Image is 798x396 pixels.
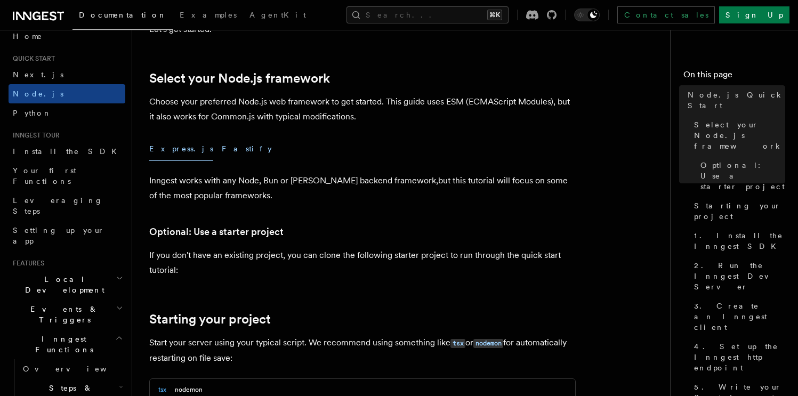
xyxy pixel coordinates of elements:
button: Local Development [9,270,125,300]
p: Inngest works with any Node, Bun or [PERSON_NAME] backend framework,but this tutorial will focus ... [149,173,576,203]
span: Node.js [13,90,63,98]
a: 1. Install the Inngest SDK [690,226,785,256]
span: Events & Triggers [9,304,116,325]
a: Sign Up [719,6,789,23]
a: Overview [19,359,125,378]
span: Your first Functions [13,166,76,185]
a: 2. Run the Inngest Dev Server [690,256,785,296]
span: Leveraging Steps [13,196,103,215]
button: Express.js [149,137,213,161]
span: Documentation [79,11,167,19]
span: Quick start [9,54,55,63]
button: Events & Triggers [9,300,125,329]
button: Toggle dark mode [574,9,600,21]
a: 4. Set up the Inngest http endpoint [690,337,785,377]
button: Inngest Functions [9,329,125,359]
p: Start your server using your typical script. We recommend using something like or for automatical... [149,335,576,366]
span: Python [13,109,52,117]
code: tsx [450,339,465,348]
a: nodemon [473,337,503,347]
span: AgentKit [249,11,306,19]
a: Install the SDK [9,142,125,161]
span: Inngest Functions [9,334,115,355]
span: Features [9,259,44,268]
kbd: ⌘K [487,10,502,20]
a: Select your Node.js framework [690,115,785,156]
span: Overview [23,365,133,373]
a: Contact sales [617,6,715,23]
span: Next.js [13,70,63,79]
a: AgentKit [243,3,312,29]
a: Select your Node.js framework [149,71,330,86]
a: Leveraging Steps [9,191,125,221]
a: tsx [450,337,465,347]
button: Fastify [222,137,272,161]
span: Examples [180,11,237,19]
a: Node.js [9,84,125,103]
span: Starting your project [694,200,785,222]
span: Inngest tour [9,131,60,140]
span: Local Development [9,274,116,295]
a: Starting your project [690,196,785,226]
a: Next.js [9,65,125,84]
a: Node.js Quick Start [683,85,785,115]
p: If you don't have an existing project, you can clone the following starter project to run through... [149,248,576,278]
a: 3. Create an Inngest client [690,296,785,337]
a: Optional: Use a starter project [149,224,284,239]
span: 3. Create an Inngest client [694,301,785,333]
span: Optional: Use a starter project [700,160,785,192]
span: Setting up your app [13,226,104,245]
span: Install the SDK [13,147,123,156]
a: Python [9,103,125,123]
a: Home [9,27,125,46]
span: Home [13,31,43,42]
span: Node.js Quick Start [688,90,785,111]
span: 4. Set up the Inngest http endpoint [694,341,785,373]
a: Setting up your app [9,221,125,250]
code: nodemon [473,339,503,348]
button: Search...⌘K [346,6,509,23]
span: Select your Node.js framework [694,119,785,151]
p: Choose your preferred Node.js web framework to get started. This guide uses ESM (ECMAScript Modul... [149,94,576,124]
a: Starting your project [149,312,271,327]
span: 2. Run the Inngest Dev Server [694,260,785,292]
a: Examples [173,3,243,29]
a: Your first Functions [9,161,125,191]
h4: On this page [683,68,785,85]
a: Optional: Use a starter project [696,156,785,196]
span: 1. Install the Inngest SDK [694,230,785,252]
a: Documentation [72,3,173,30]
